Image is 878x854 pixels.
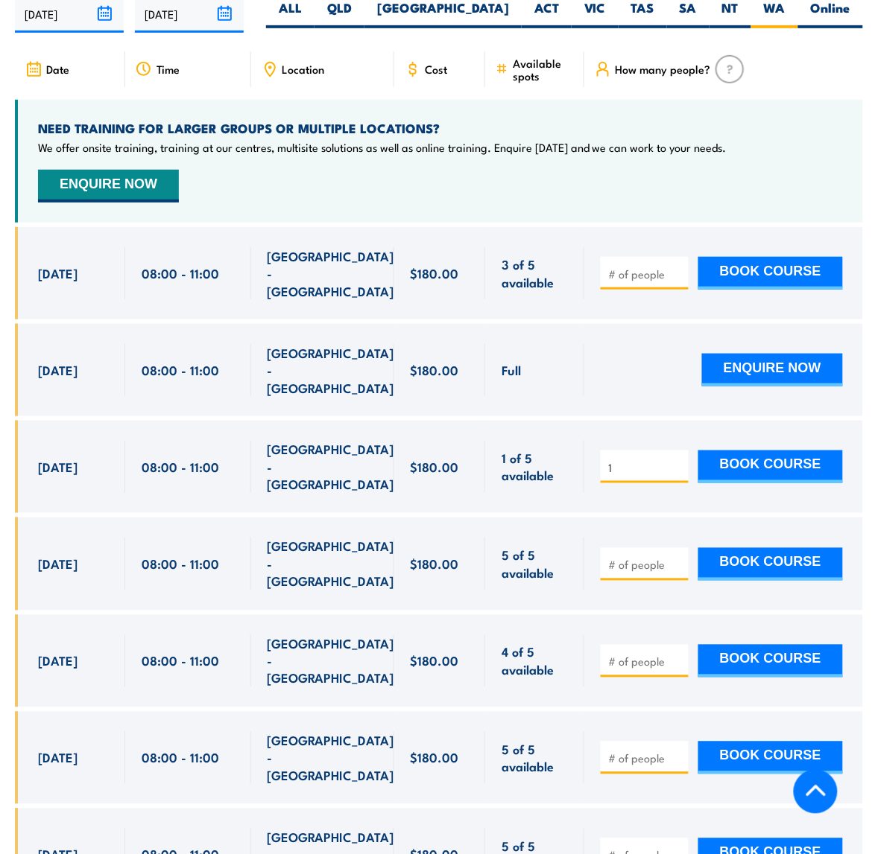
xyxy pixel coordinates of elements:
[268,538,394,590] span: [GEOGRAPHIC_DATA] - [GEOGRAPHIC_DATA]
[609,654,683,669] input: # of people
[268,441,394,493] span: [GEOGRAPHIC_DATA] - [GEOGRAPHIC_DATA]
[609,558,683,573] input: # of people
[609,267,683,281] input: # of people
[502,741,567,776] span: 5 of 5 available
[38,170,179,203] button: ENQUIRE NOW
[513,57,573,82] span: Available spots
[698,548,843,581] button: BOOK COURSE
[142,555,219,573] span: 08:00 - 11:00
[142,749,219,766] span: 08:00 - 11:00
[502,450,567,485] span: 1 of 5 available
[268,635,394,687] span: [GEOGRAPHIC_DATA] - [GEOGRAPHIC_DATA]
[411,749,459,766] span: $180.00
[698,645,843,678] button: BOOK COURSE
[502,361,521,378] span: Full
[616,63,711,75] span: How many people?
[502,255,567,290] span: 3 of 5 available
[698,257,843,290] button: BOOK COURSE
[282,63,325,75] span: Location
[38,120,727,136] h4: NEED TRAINING FOR LARGER GROUPS OR MULTIPLE LOCATIONS?
[38,749,78,766] span: [DATE]
[411,652,459,669] span: $180.00
[609,751,683,766] input: # of people
[157,63,180,75] span: Time
[38,264,78,281] span: [DATE]
[46,63,69,75] span: Date
[268,732,394,784] span: [GEOGRAPHIC_DATA] - [GEOGRAPHIC_DATA]
[609,461,683,476] input: # of people
[411,555,459,573] span: $180.00
[38,140,727,155] p: We offer onsite training, training at our centres, multisite solutions as well as online training...
[142,459,219,476] span: 08:00 - 11:00
[142,652,219,669] span: 08:00 - 11:00
[268,344,394,396] span: [GEOGRAPHIC_DATA] - [GEOGRAPHIC_DATA]
[698,742,843,774] button: BOOK COURSE
[426,63,448,75] span: Cost
[411,459,459,476] span: $180.00
[268,247,394,299] span: [GEOGRAPHIC_DATA] - [GEOGRAPHIC_DATA]
[38,361,78,378] span: [DATE]
[38,652,78,669] span: [DATE]
[411,264,459,281] span: $180.00
[702,354,843,386] button: ENQUIRE NOW
[502,547,567,581] span: 5 of 5 available
[142,264,219,281] span: 08:00 - 11:00
[142,361,219,378] span: 08:00 - 11:00
[38,459,78,476] span: [DATE]
[698,450,843,483] button: BOOK COURSE
[38,555,78,573] span: [DATE]
[502,643,567,678] span: 4 of 5 available
[411,361,459,378] span: $180.00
